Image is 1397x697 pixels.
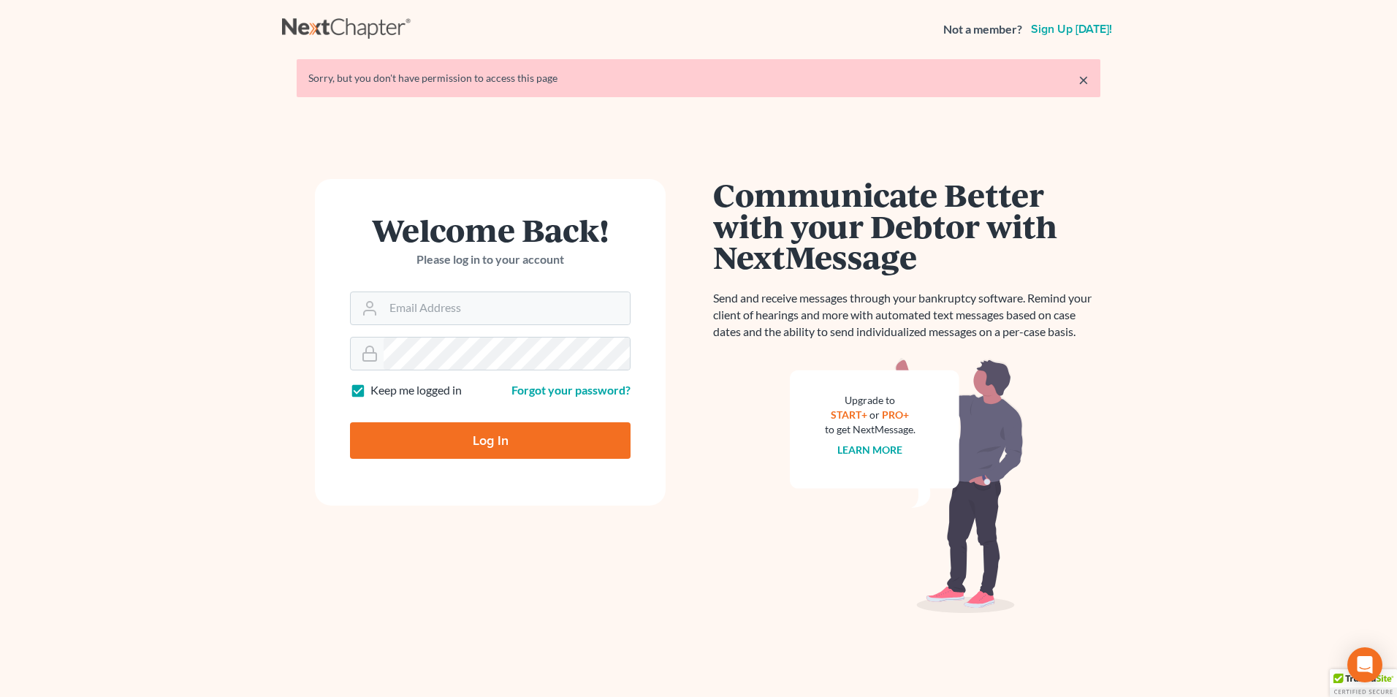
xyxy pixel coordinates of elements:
div: Sorry, but you don't have permission to access this page [308,71,1089,85]
div: TrustedSite Certified [1330,669,1397,697]
a: Forgot your password? [511,383,631,397]
h1: Welcome Back! [350,214,631,245]
input: Email Address [384,292,630,324]
a: START+ [831,408,868,421]
strong: Not a member? [943,21,1022,38]
label: Keep me logged in [370,382,462,399]
span: or [870,408,880,421]
a: Learn more [838,443,903,456]
a: Sign up [DATE]! [1028,23,1115,35]
img: nextmessage_bg-59042aed3d76b12b5cd301f8e5b87938c9018125f34e5fa2b7a6b67550977c72.svg [790,358,1024,614]
a: × [1078,71,1089,88]
input: Log In [350,422,631,459]
p: Send and receive messages through your bankruptcy software. Remind your client of hearings and mo... [713,290,1100,340]
div: to get NextMessage. [825,422,916,437]
div: Upgrade to [825,393,916,408]
a: PRO+ [883,408,910,421]
div: Open Intercom Messenger [1347,647,1382,682]
p: Please log in to your account [350,251,631,268]
h1: Communicate Better with your Debtor with NextMessage [713,179,1100,273]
